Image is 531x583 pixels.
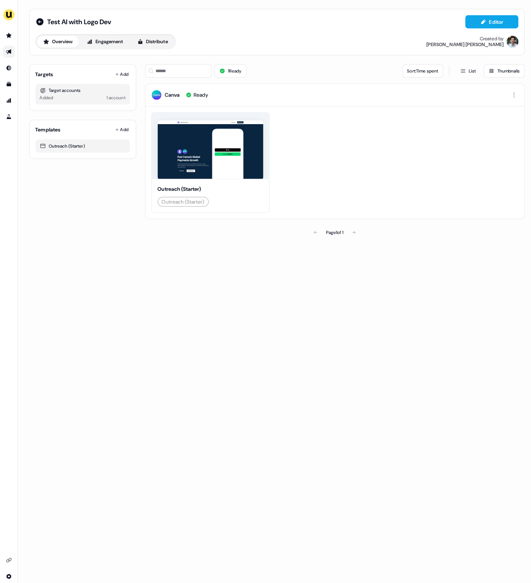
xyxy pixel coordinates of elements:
[113,68,129,79] button: Add
[3,94,15,105] a: Go to attribution
[476,36,499,41] div: Created by
[3,565,15,577] a: Go to integrations
[106,93,124,101] div: 1 account
[192,90,206,98] div: Ready
[35,70,53,77] div: Targets
[399,64,439,77] button: Sort:Time spent
[451,64,476,77] button: List
[461,15,514,28] button: Editor
[80,36,128,47] button: Engagement
[323,227,340,234] div: Page 1 of 1
[113,123,129,134] button: Add
[3,29,15,41] a: Go to prospects
[461,19,514,26] a: Editor
[156,183,261,191] div: Outreach (Starter)
[3,45,15,57] a: Go to outbound experience
[37,36,78,47] button: Overview
[3,78,15,89] a: Go to templates
[3,549,15,561] a: Go to integrations
[3,110,15,122] a: Go to experiments
[40,86,124,93] div: Target accounts
[423,41,499,47] div: [PERSON_NAME] [PERSON_NAME]
[163,90,178,98] div: Canva
[160,196,203,204] div: Outreach (Starter)
[213,64,244,77] button: 1Ready
[130,36,173,47] button: Distribute
[40,93,53,101] div: Added
[479,64,520,77] button: Thumbnails
[502,36,514,47] img: Tristan
[40,141,124,148] div: Outreach (Starter)
[35,125,60,132] div: Templates
[47,17,111,26] span: Test AI with Logo Dev
[3,62,15,73] a: Go to Inbound
[156,119,261,178] img: asset preview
